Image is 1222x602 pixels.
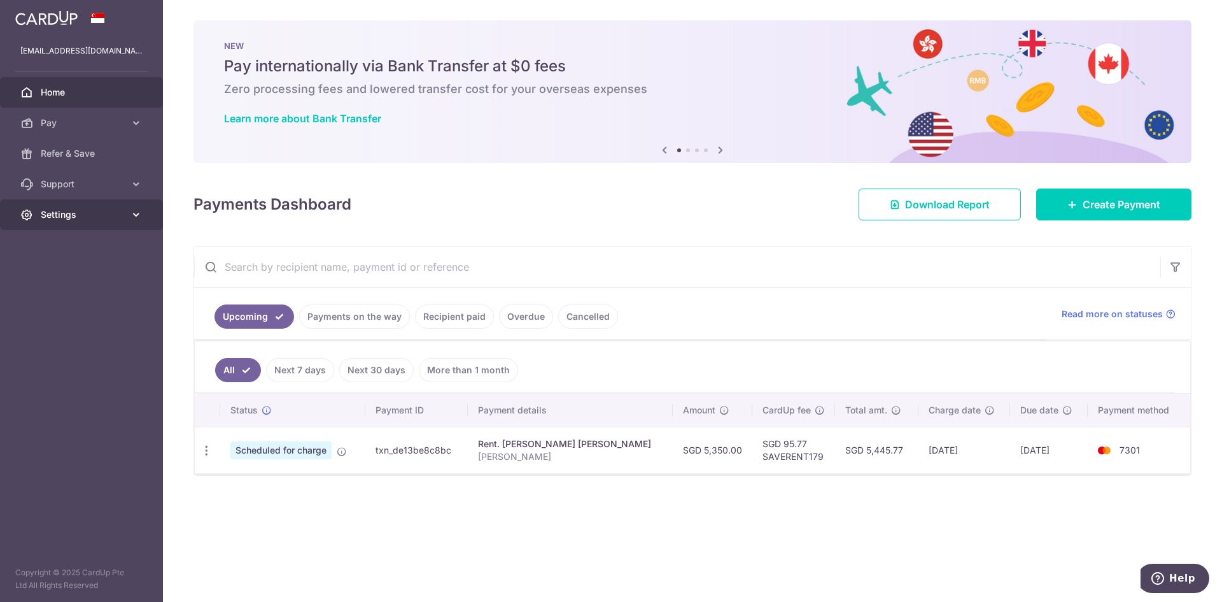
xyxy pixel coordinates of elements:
td: txn_de13be8c8bc [365,427,467,473]
span: Support [41,178,125,190]
div: Rent. [PERSON_NAME] [PERSON_NAME] [478,438,663,450]
td: [DATE] [918,427,1010,473]
span: Settings [41,208,125,221]
td: [DATE] [1010,427,1087,473]
span: Total amt. [845,404,887,417]
a: Upcoming [214,305,294,329]
h4: Payments Dashboard [193,193,351,216]
p: [PERSON_NAME] [478,450,663,463]
td: SGD 5,445.77 [835,427,918,473]
a: Learn more about Bank Transfer [224,112,381,125]
td: SGD 5,350.00 [673,427,752,473]
p: NEW [224,41,1161,51]
span: Due date [1020,404,1058,417]
span: Scheduled for charge [230,441,332,459]
a: Read more on statuses [1062,308,1176,320]
iframe: Opens a widget where you can find more information [1141,564,1209,596]
th: Payment method [1088,394,1190,427]
td: SGD 95.77 SAVERENT179 [752,427,835,473]
span: Pay [41,117,125,129]
span: CardUp fee [762,404,811,417]
a: All [215,358,261,382]
a: Next 7 days [266,358,334,382]
a: Download Report [859,189,1021,220]
p: [EMAIL_ADDRESS][DOMAIN_NAME] [20,45,143,57]
input: Search by recipient name, payment id or reference [194,247,1160,287]
span: Amount [683,404,715,417]
a: Next 30 days [339,358,414,382]
span: Charge date [929,404,981,417]
a: Recipient paid [415,305,494,329]
a: Overdue [499,305,553,329]
span: Home [41,86,125,99]
a: Cancelled [558,305,618,329]
a: More than 1 month [419,358,518,382]
th: Payment ID [365,394,467,427]
img: Bank Card [1092,443,1117,458]
th: Payment details [468,394,673,427]
a: Create Payment [1036,189,1191,220]
img: Bank transfer banner [193,20,1191,163]
h6: Zero processing fees and lowered transfer cost for your overseas expenses [224,82,1161,97]
span: 7301 [1120,445,1140,455]
h5: Pay internationally via Bank Transfer at $0 fees [224,56,1161,76]
a: Payments on the way [299,305,410,329]
span: Refer & Save [41,147,125,160]
span: Read more on statuses [1062,308,1163,320]
span: Status [230,404,258,417]
span: Download Report [905,197,990,212]
img: CardUp [15,10,78,25]
span: Create Payment [1083,197,1160,212]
